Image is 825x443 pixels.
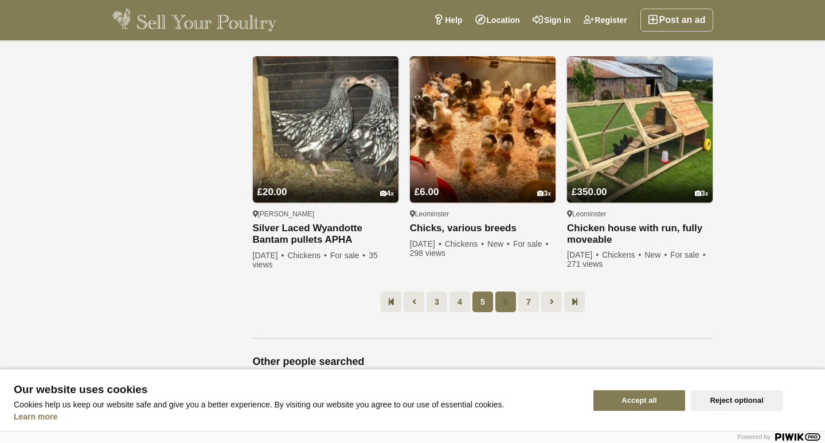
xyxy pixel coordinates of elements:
[518,292,539,312] a: 7
[572,186,607,197] span: £350.00
[602,250,643,259] span: Chickens
[567,165,713,203] a: £350.00 3
[410,239,443,248] span: [DATE]
[695,189,709,198] div: 3
[445,239,486,248] span: Chickens
[513,239,549,248] span: For sale
[427,9,468,32] a: Help
[567,250,600,259] span: [DATE]
[287,251,328,260] span: Chickens
[472,292,493,312] span: 5
[257,186,287,197] span: £20.00
[410,209,556,219] div: Leominster
[380,189,394,198] div: 4
[253,165,398,203] a: £20.00 4
[691,390,783,411] button: Reject optional
[410,165,556,203] a: £6.00 3
[427,292,447,312] a: 3
[640,9,713,32] a: Post an ad
[495,292,516,312] a: 6
[253,209,398,219] div: [PERSON_NAME]
[469,9,526,32] a: Location
[449,292,470,312] a: 4
[567,223,713,246] a: Chicken house with run, fully moveable
[253,356,713,368] h2: Other people searched
[14,412,57,421] a: Learn more
[253,251,286,260] span: [DATE]
[14,400,580,409] p: Cookies help us keep our website safe and give you a better experience. By visiting our website y...
[567,209,713,219] div: Leominster
[487,239,511,248] span: New
[737,433,771,440] span: Powered by
[410,56,556,202] img: Chicks, various breeds
[330,251,366,260] span: For sale
[577,9,634,32] a: Register
[593,390,685,411] button: Accept all
[537,189,551,198] div: 3
[410,248,445,258] span: 298 views
[112,9,277,32] img: Sell Your Poultry
[253,223,398,246] a: Silver Laced Wyandotte Bantam pullets APHA Registered.
[567,56,713,202] img: Chicken house with run, fully moveable
[644,250,668,259] span: New
[670,250,706,259] span: For sale
[526,9,577,32] a: Sign in
[410,223,556,235] a: Chicks, various breeds
[253,56,398,202] img: Silver Laced Wyandotte Bantam pullets APHA Registered.
[567,259,603,269] span: 271 views
[415,186,439,197] span: £6.00
[14,384,580,395] span: Our website uses cookies
[253,251,378,269] span: 35 views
